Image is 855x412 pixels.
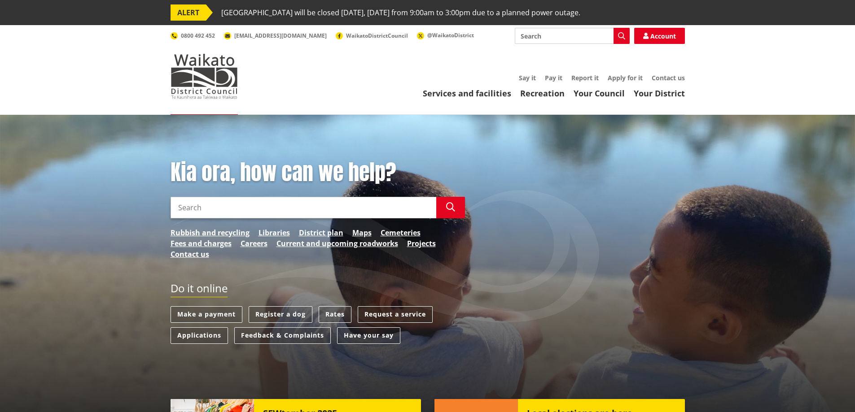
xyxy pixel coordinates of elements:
[608,74,643,82] a: Apply for it
[221,4,580,21] span: [GEOGRAPHIC_DATA] will be closed [DATE], [DATE] from 9:00am to 3:00pm due to a planned power outage.
[358,306,433,323] a: Request a service
[241,238,267,249] a: Careers
[234,32,327,39] span: [EMAIL_ADDRESS][DOMAIN_NAME]
[171,54,238,99] img: Waikato District Council - Te Kaunihera aa Takiwaa o Waikato
[181,32,215,39] span: 0800 492 452
[171,32,215,39] a: 0800 492 452
[652,74,685,82] a: Contact us
[171,160,465,186] h1: Kia ora, how can we help?
[224,32,327,39] a: [EMAIL_ADDRESS][DOMAIN_NAME]
[337,327,400,344] a: Have your say
[634,88,685,99] a: Your District
[417,31,474,39] a: @WaikatoDistrict
[515,28,630,44] input: Search input
[171,327,228,344] a: Applications
[234,327,331,344] a: Feedback & Complaints
[519,74,536,82] a: Say it
[545,74,562,82] a: Pay it
[319,306,351,323] a: Rates
[574,88,625,99] a: Your Council
[299,227,343,238] a: District plan
[407,238,436,249] a: Projects
[171,227,250,238] a: Rubbish and recycling
[427,31,474,39] span: @WaikatoDistrict
[171,238,232,249] a: Fees and charges
[352,227,372,238] a: Maps
[520,88,565,99] a: Recreation
[171,249,209,260] a: Contact us
[571,74,599,82] a: Report it
[171,282,228,298] h2: Do it online
[249,306,312,323] a: Register a dog
[171,306,242,323] a: Make a payment
[171,4,206,21] span: ALERT
[259,227,290,238] a: Libraries
[336,32,408,39] a: WaikatoDistrictCouncil
[276,238,398,249] a: Current and upcoming roadworks
[381,227,421,238] a: Cemeteries
[346,32,408,39] span: WaikatoDistrictCouncil
[171,197,436,218] input: Search input
[634,28,685,44] a: Account
[423,88,511,99] a: Services and facilities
